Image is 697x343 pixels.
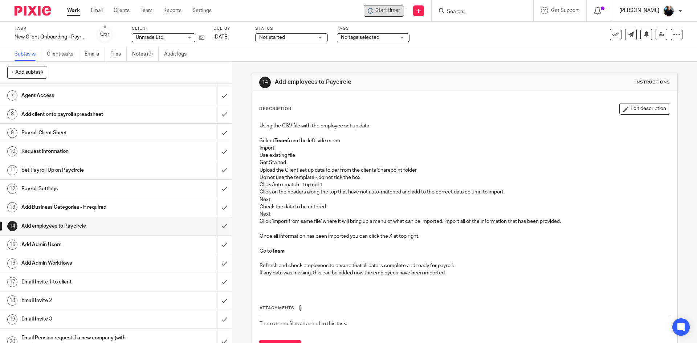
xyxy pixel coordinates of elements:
div: 14 [7,221,17,231]
p: Using the CSV file with the employee set up data [260,122,669,130]
p: Next [260,196,669,203]
a: Subtasks [15,47,41,61]
a: Reports [163,7,182,14]
p: Get Started [260,159,669,166]
small: /21 [103,33,110,37]
div: Unmade Ltd. - New Client Onboarding - Payroll Paycircle [364,5,404,17]
span: Not started [259,35,285,40]
p: Next [260,211,669,218]
p: Description [259,106,292,112]
span: Unmade Ltd. [136,35,164,40]
label: Tags [337,26,409,32]
a: Audit logs [164,47,192,61]
div: 11 [7,165,17,175]
strong: Team [272,249,285,254]
a: Email [91,7,103,14]
span: Get Support [551,8,579,13]
h1: Add employees to Paycircle [275,78,480,86]
h1: Add employees to Paycircle [21,221,147,232]
button: Edit description [619,103,670,115]
img: Pixie [15,6,51,16]
div: New Client Onboarding - Payroll Paycircle [15,33,87,41]
h1: Add client onto payroll spreadsheet [21,109,147,120]
p: Refresh and check employees to ensure that all data is complete and ready for payroll. [260,262,669,269]
a: Notes (0) [132,47,159,61]
span: Start timer [375,7,400,15]
span: Attachments [260,306,294,310]
p: Do not use the template - do not tick the box [260,174,669,181]
p: Import [260,144,669,152]
input: Search [446,9,511,15]
h1: Add Business Categories - if required [21,202,147,213]
h1: Request Information [21,146,147,157]
div: 14 [259,77,271,88]
label: Due by [213,26,246,32]
div: 15 [7,240,17,250]
strong: Team [274,138,287,143]
label: Status [255,26,328,32]
h1: Payroll Settings [21,183,147,194]
img: nicky-partington.jpg [663,5,674,17]
a: Team [140,7,152,14]
h1: Email Invite 2 [21,295,147,306]
p: Click on the headers along the top that have not auto-matched and add to the correct data column ... [260,188,669,196]
div: Instructions [635,79,670,85]
div: 16 [7,258,17,269]
a: Clients [114,7,130,14]
a: Settings [192,7,212,14]
a: Client tasks [47,47,79,61]
p: Upload the Client set up data folder from the clients Sharepoint folder [260,167,669,174]
div: 13 [7,202,17,212]
button: + Add subtask [7,66,47,78]
p: Check the data to be entered [260,203,669,211]
p: If any data was missing, this can be added now the employees have been imported. [260,269,669,277]
span: No tags selected [341,35,379,40]
div: 17 [7,277,17,287]
div: 8 [7,109,17,119]
p: Go to [260,248,669,255]
p: Click 'Import from same file' where it will bring up a menu of what can be imported. Import all o... [260,218,669,225]
p: Use existing file [260,152,669,159]
label: Task [15,26,87,32]
div: 12 [7,184,17,194]
h1: Add Admin Workflows [21,258,147,269]
h1: Add Admin Users [21,239,147,250]
h1: Payroll Client Sheet [21,127,147,138]
div: 10 [7,146,17,156]
span: [DATE] [213,34,229,40]
p: Select from the left side menu [260,137,669,144]
h1: Agent Access [21,90,147,101]
label: Client [132,26,204,32]
h1: Email Invite 3 [21,314,147,324]
div: 9 [7,128,17,138]
div: 0 [100,30,110,38]
p: [PERSON_NAME] [619,7,659,14]
div: 18 [7,295,17,306]
span: There are no files attached to this task. [260,321,347,326]
a: Work [67,7,80,14]
a: Files [110,47,127,61]
p: Click Auto-match - top right [260,181,669,188]
p: Once all information has been imported you can click the X at top right. [260,233,669,240]
div: 7 [7,90,17,101]
div: 19 [7,314,17,324]
h1: Set Payroll Up on Paycircle [21,165,147,176]
h1: Email Invite 1 to client [21,277,147,287]
a: Emails [85,47,105,61]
